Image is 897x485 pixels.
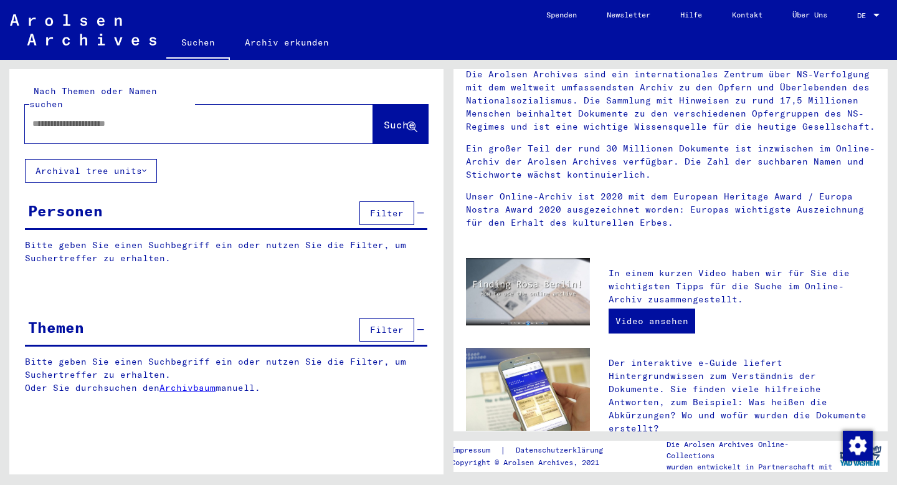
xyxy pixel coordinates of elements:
p: Bitte geben Sie einen Suchbegriff ein oder nutzen Sie die Filter, um Suchertreffer zu erhalten. O... [25,355,428,395]
p: Die Arolsen Archives Online-Collections [667,439,833,461]
p: Unser Online-Archiv ist 2020 mit dem European Heritage Award / Europa Nostra Award 2020 ausgezeic... [466,190,875,229]
a: Impressum [451,444,500,457]
p: Der interaktive e-Guide liefert Hintergrundwissen zum Verständnis der Dokumente. Sie finden viele... [609,357,875,435]
mat-label: Nach Themen oder Namen suchen [29,85,157,110]
div: Themen [28,316,84,339]
img: eguide.jpg [466,348,590,431]
img: Zustimmung ändern [843,431,873,461]
a: Suchen [166,27,230,60]
a: Datenschutzerklärung [506,444,618,457]
button: Archival tree units [25,159,157,183]
img: Arolsen_neg.svg [10,14,156,46]
button: Filter [359,318,414,342]
span: Suche [384,118,415,131]
div: | [451,444,618,457]
p: Bitte geben Sie einen Suchbegriff ein oder nutzen Sie die Filter, um Suchertreffer zu erhalten. [25,239,427,265]
img: video.jpg [466,258,590,325]
p: wurden entwickelt in Partnerschaft mit [667,461,833,473]
div: Personen [28,199,103,222]
span: Filter [370,324,404,335]
p: Die Arolsen Archives sind ein internationales Zentrum über NS-Verfolgung mit dem weltweit umfasse... [466,68,875,133]
button: Filter [359,201,414,225]
a: Archiv erkunden [230,27,344,57]
img: yv_logo.png [837,440,884,471]
span: DE [857,11,871,20]
p: Copyright © Arolsen Archives, 2021 [451,457,618,468]
button: Suche [373,105,428,143]
p: In einem kurzen Video haben wir für Sie die wichtigsten Tipps für die Suche im Online-Archiv zusa... [609,267,875,306]
a: Archivbaum [159,382,216,393]
a: Video ansehen [609,309,695,334]
span: Filter [370,208,404,219]
p: Ein großer Teil der rund 30 Millionen Dokumente ist inzwischen im Online-Archiv der Arolsen Archi... [466,142,875,181]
